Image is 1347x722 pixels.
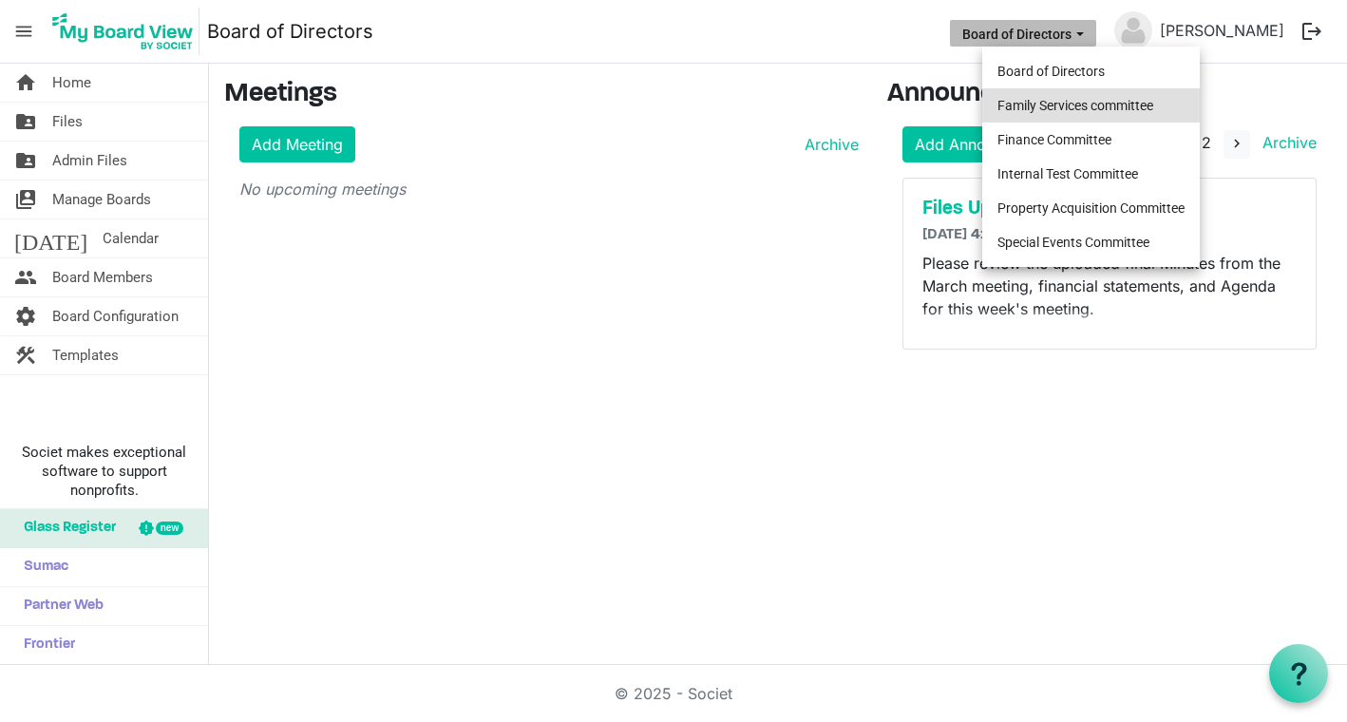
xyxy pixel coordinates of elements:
[14,548,68,586] span: Sumac
[1152,11,1292,49] a: [PERSON_NAME]
[47,8,199,55] img: My Board View Logo
[982,225,1200,259] li: Special Events Committee
[1255,133,1317,152] a: Archive
[615,684,732,703] a: © 2025 - Societ
[9,443,199,500] span: Societ makes exceptional software to support nonprofits.
[52,258,153,296] span: Board Members
[982,88,1200,123] li: Family Services committee
[239,126,355,162] a: Add Meeting
[14,626,75,664] span: Frontier
[1292,11,1332,51] button: logout
[224,79,859,111] h3: Meetings
[14,142,37,180] span: folder_shared
[52,297,179,335] span: Board Configuration
[47,8,207,55] a: My Board View Logo
[887,79,1332,111] h3: Announcements
[14,258,37,296] span: people
[14,336,37,374] span: construction
[982,123,1200,157] li: Finance Committee
[797,133,859,156] a: Archive
[1114,11,1152,49] img: no-profile-picture.svg
[52,142,127,180] span: Admin Files
[982,157,1200,191] li: Internal Test Committee
[14,587,104,625] span: Partner Web
[14,64,37,102] span: home
[902,126,1068,162] a: Add Announcement
[52,103,83,141] span: Files
[14,103,37,141] span: folder_shared
[156,522,183,535] div: new
[922,252,1297,320] p: Please review the uploaded final Minutes from the March meeting, financial statements, and Agenda...
[982,191,1200,225] li: Property Acquisition Committee
[982,54,1200,88] li: Board of Directors
[922,227,1029,242] span: [DATE] 4:07 PM
[52,336,119,374] span: Templates
[6,13,42,49] span: menu
[1224,130,1250,159] button: navigate_next
[1228,135,1245,152] span: navigate_next
[14,509,116,547] span: Glass Register
[950,20,1096,47] button: Board of Directors dropdownbutton
[14,180,37,218] span: switch_account
[1175,133,1211,152] span: of 2
[14,297,37,335] span: settings
[239,178,859,200] p: No upcoming meetings
[14,219,87,257] span: [DATE]
[52,64,91,102] span: Home
[103,219,159,257] span: Calendar
[922,198,1297,220] a: Files Uploaded
[207,12,373,50] a: Board of Directors
[52,180,151,218] span: Manage Boards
